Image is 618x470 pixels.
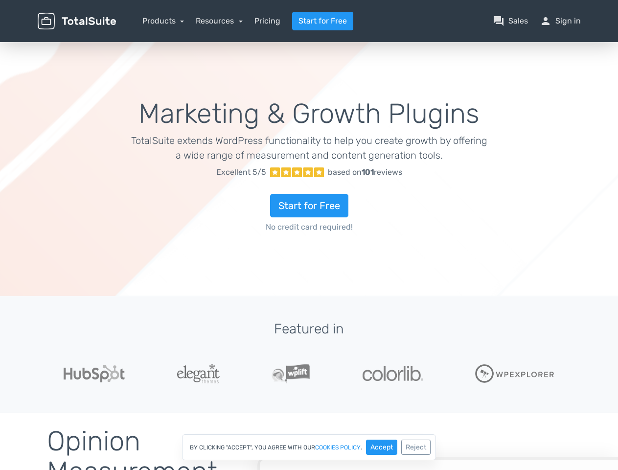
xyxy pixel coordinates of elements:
p: TotalSuite extends WordPress functionality to help you create growth by offering a wide range of ... [131,133,487,163]
img: Hubspot [64,365,125,382]
img: WPLift [272,364,310,383]
a: Start for Free [270,194,348,217]
a: Resources [196,16,243,25]
button: Reject [401,440,431,455]
img: TotalSuite for WordPress [38,13,116,30]
span: No credit card required! [131,221,487,233]
div: based on reviews [328,166,402,178]
a: Products [142,16,184,25]
a: Pricing [254,15,280,27]
a: personSign in [540,15,581,27]
img: WPExplorer [475,364,554,383]
a: question_answerSales [493,15,528,27]
div: By clicking "Accept", you agree with our . [182,434,436,460]
a: Start for Free [292,12,353,30]
span: Excellent 5/5 [216,166,266,178]
span: person [540,15,551,27]
img: Colorlib [363,366,423,381]
span: question_answer [493,15,504,27]
img: ElegantThemes [177,364,220,383]
h1: Marketing & Growth Plugins [131,99,487,129]
a: Excellent 5/5 based on101reviews [131,163,487,182]
strong: 101 [362,167,374,177]
button: Accept [366,440,397,455]
a: cookies policy [315,445,361,450]
h3: Featured in [38,322,581,337]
